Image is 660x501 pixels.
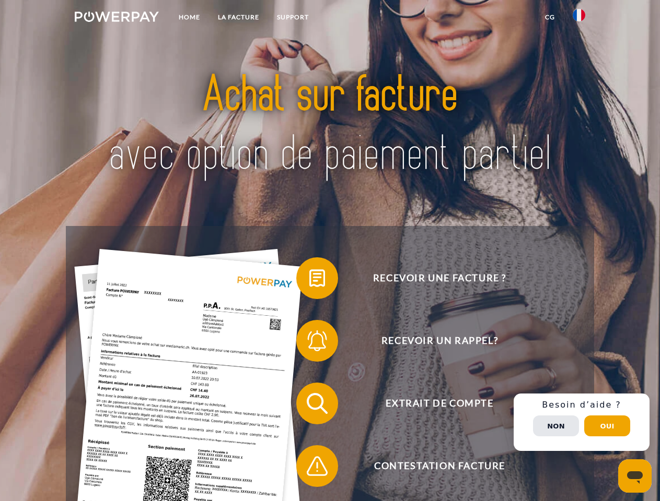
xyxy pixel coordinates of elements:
img: qb_bill.svg [304,265,330,291]
a: LA FACTURE [209,8,268,27]
h3: Besoin d’aide ? [520,400,643,410]
img: qb_bell.svg [304,328,330,354]
iframe: Bouton de lancement de la fenêtre de messagerie [618,459,652,493]
img: fr [573,9,585,21]
button: Recevoir une facture ? [296,257,568,299]
span: Recevoir une facture ? [311,257,568,299]
button: Recevoir un rappel? [296,320,568,362]
button: Oui [584,415,630,436]
img: title-powerpay_fr.svg [100,50,560,200]
img: qb_warning.svg [304,453,330,479]
a: CG [536,8,564,27]
div: Schnellhilfe [514,393,650,451]
img: qb_search.svg [304,390,330,416]
span: Recevoir un rappel? [311,320,568,362]
button: Non [533,415,579,436]
a: Support [268,8,318,27]
a: Home [170,8,209,27]
span: Contestation Facture [311,445,568,487]
span: Extrait de compte [311,383,568,424]
button: Extrait de compte [296,383,568,424]
img: logo-powerpay-white.svg [75,11,159,22]
button: Contestation Facture [296,445,568,487]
